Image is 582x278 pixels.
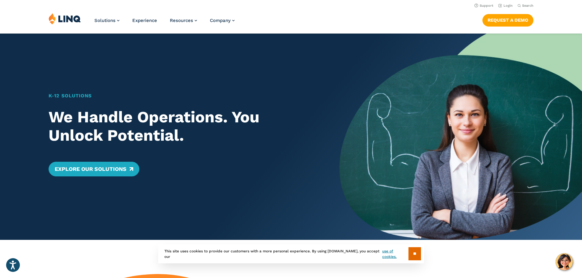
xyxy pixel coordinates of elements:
nav: Primary Navigation [94,13,235,33]
img: LINQ | K‑12 Software [49,13,81,24]
a: Resources [170,18,197,23]
a: Solutions [94,18,119,23]
nav: Button Navigation [482,13,533,26]
span: Company [210,18,231,23]
div: This site uses cookies to provide our customers with a more personal experience. By using [DOMAIN... [158,244,424,263]
button: Open Search Bar [518,3,533,8]
h1: K‑12 Solutions [49,92,316,99]
a: Request a Demo [482,14,533,26]
a: use of cookies. [382,248,408,259]
a: Company [210,18,235,23]
button: Hello, have a question? Let’s chat. [556,253,573,270]
a: Login [498,4,513,8]
img: Home Banner [339,34,582,240]
span: Resources [170,18,193,23]
a: Explore Our Solutions [49,162,139,176]
a: Support [474,4,493,8]
span: Solutions [94,18,115,23]
a: Experience [132,18,157,23]
h2: We Handle Operations. You Unlock Potential. [49,108,316,145]
span: Search [522,4,533,8]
